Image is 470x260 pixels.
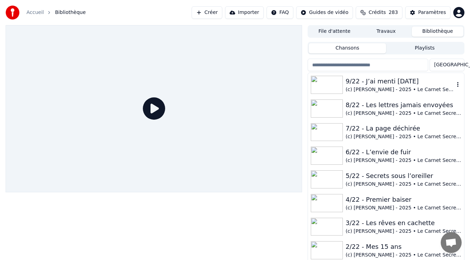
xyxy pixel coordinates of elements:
button: Chansons [309,43,386,53]
button: Guides de vidéo [296,6,353,19]
span: Crédits [369,9,386,16]
div: 4/22 - Premier baiser [346,195,461,205]
button: Créer [192,6,222,19]
a: Accueil [26,9,44,16]
div: (c) [PERSON_NAME] - 2025 • Le Carnet Secret de [PERSON_NAME] [346,133,461,140]
div: 8/22 - Les lettres jamais envoyées [346,100,461,110]
div: 3/22 - Les rêves en cachette [346,218,461,228]
div: 9/22 - J’ai menti [DATE] [346,76,454,86]
a: Ouvrir le chat [441,232,462,253]
div: (c) [PERSON_NAME] - 2025 • Le Carnet Secret de [PERSON_NAME] [346,181,461,188]
img: youka [6,6,20,20]
button: Travaux [360,27,412,37]
span: Bibliothèque [55,9,86,16]
div: (c) [PERSON_NAME] - 2025 • Le Carnet Secret de [PERSON_NAME] [346,205,461,211]
div: 2/22 - Mes 15 ans [346,242,461,252]
div: (c) [PERSON_NAME] - 2025 • Le Carnet Secret de [PERSON_NAME] [346,157,461,164]
div: 6/22 - L’envie de fuir [346,147,461,157]
button: Importer [225,6,264,19]
button: Playlists [386,43,463,53]
div: (c) [PERSON_NAME] - 2025 • Le Carnet Secret de [PERSON_NAME] [346,252,461,259]
button: Crédits283 [356,6,402,19]
button: Bibliothèque [412,27,463,37]
div: 5/22 - Secrets sous l’oreiller [346,171,461,181]
div: 7/22 - La page déchirée [346,124,461,133]
div: Paramètres [418,9,446,16]
button: File d'attente [309,27,360,37]
button: Paramètres [405,6,450,19]
div: (c) [PERSON_NAME] - 2025 • Le Carnet Secret de [PERSON_NAME] [346,110,461,117]
div: (c) [PERSON_NAME] - 2025 • Le Carnet Secret de [PERSON_NAME] [346,228,461,235]
button: FAQ [267,6,293,19]
nav: breadcrumb [26,9,86,16]
span: 283 [388,9,398,16]
div: (c) [PERSON_NAME] - 2025 • Le Carnet Secret de [PERSON_NAME] [346,86,454,93]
